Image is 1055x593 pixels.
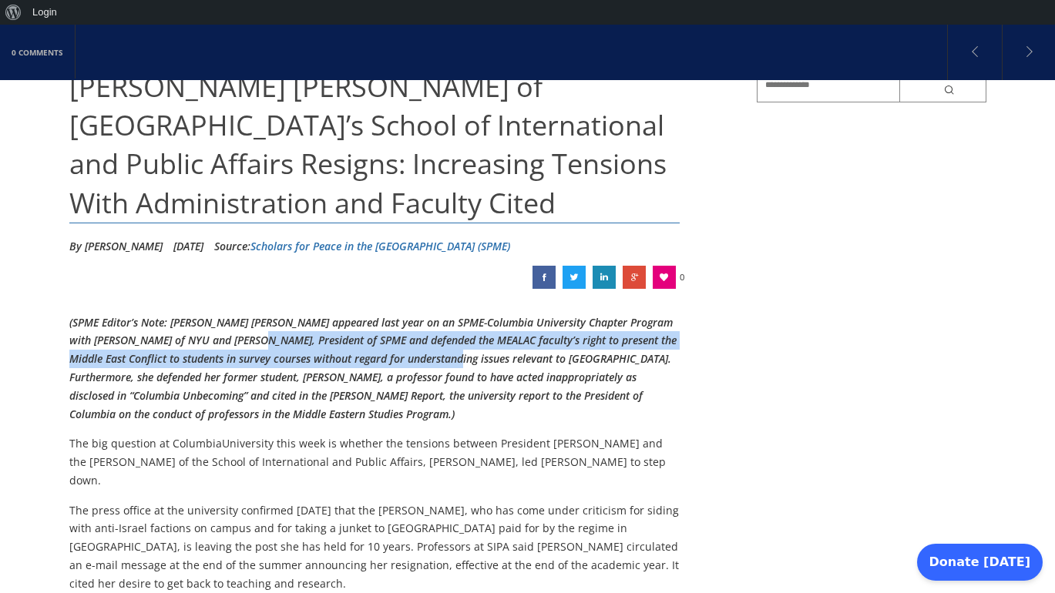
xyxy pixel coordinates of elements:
[533,266,556,289] a: Dean Lisa Anderson of Columbia University’s School of International and Public Affairs Resigns: I...
[680,266,684,289] span: 0
[593,266,616,289] a: Dean Lisa Anderson of Columbia University’s School of International and Public Affairs Resigns: I...
[69,315,677,421] em: (SPME Editor’s Note: [PERSON_NAME] [PERSON_NAME] appeared last year on an SPME-Columbia Universit...
[214,235,510,258] div: Source:
[250,239,510,253] a: Scholars for Peace in the [GEOGRAPHIC_DATA] (SPME)
[623,266,646,289] a: Dean Lisa Anderson of Columbia University’s School of International and Public Affairs Resigns: I...
[69,235,163,258] li: By [PERSON_NAME]
[563,266,586,289] a: Dean Lisa Anderson of Columbia University’s School of International and Public Affairs Resigns: I...
[69,68,667,222] span: [PERSON_NAME] [PERSON_NAME] of [GEOGRAPHIC_DATA]’s School of International and Public Affairs Res...
[69,434,680,489] p: The big question at ColumbiaUniversity this week is whether the tensions between President [PERSO...
[173,235,203,258] li: [DATE]
[69,501,680,593] p: The press office at the university confirmed [DATE] that the [PERSON_NAME], who has come under cr...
